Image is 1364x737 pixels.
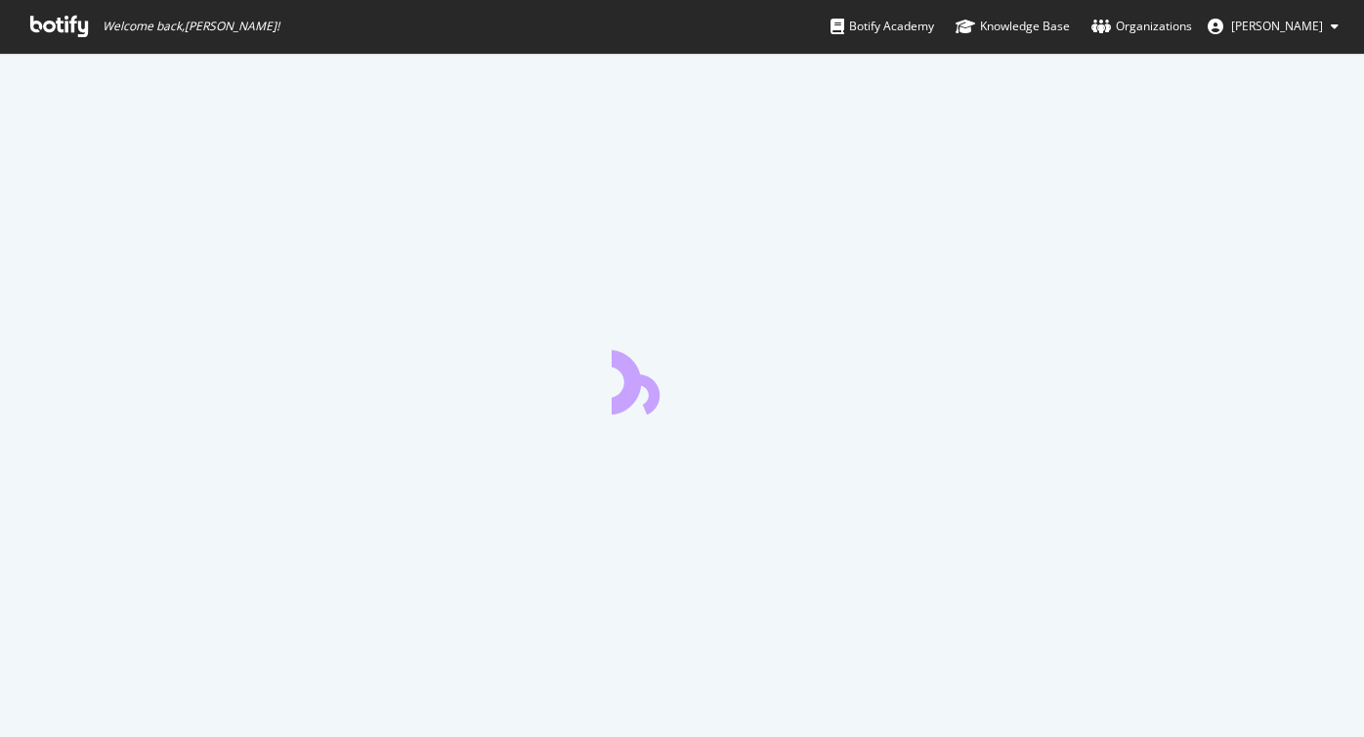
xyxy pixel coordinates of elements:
span: Khlifi Mayssa [1231,18,1323,34]
div: Knowledge Base [956,17,1070,36]
button: [PERSON_NAME] [1192,11,1354,42]
span: Welcome back, [PERSON_NAME] ! [103,19,279,34]
div: Organizations [1091,17,1192,36]
div: Botify Academy [831,17,934,36]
